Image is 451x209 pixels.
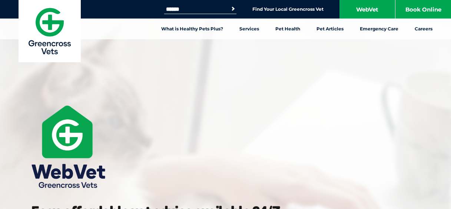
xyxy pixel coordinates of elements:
[229,5,237,13] button: Search
[252,6,324,12] a: Find Your Local Greencross Vet
[231,19,267,39] a: Services
[308,19,352,39] a: Pet Articles
[407,19,441,39] a: Careers
[352,19,407,39] a: Emergency Care
[267,19,308,39] a: Pet Health
[153,19,231,39] a: What is Healthy Pets Plus?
